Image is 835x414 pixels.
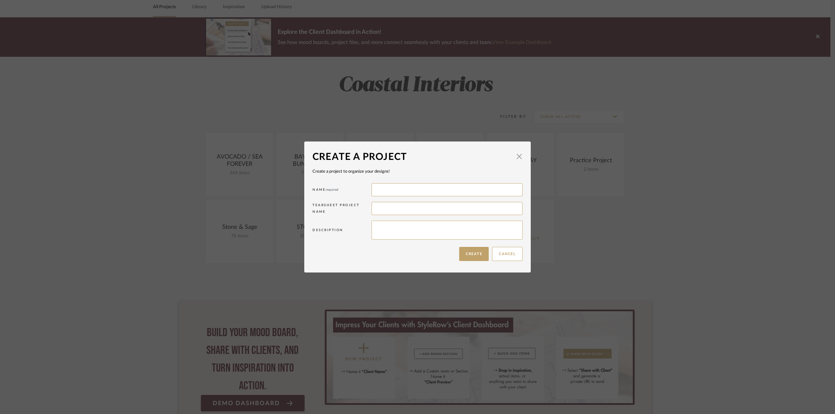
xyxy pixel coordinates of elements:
span: required [326,188,338,191]
div: Name [312,186,372,195]
button: Close [513,150,526,163]
div: Create a project to organize your designs! [312,168,523,175]
div: Create a Project [312,150,513,164]
div: Tearsheet Project Name [312,202,372,217]
div: Description [312,227,372,236]
button: Create [459,247,489,261]
button: Cancel [492,247,523,261]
